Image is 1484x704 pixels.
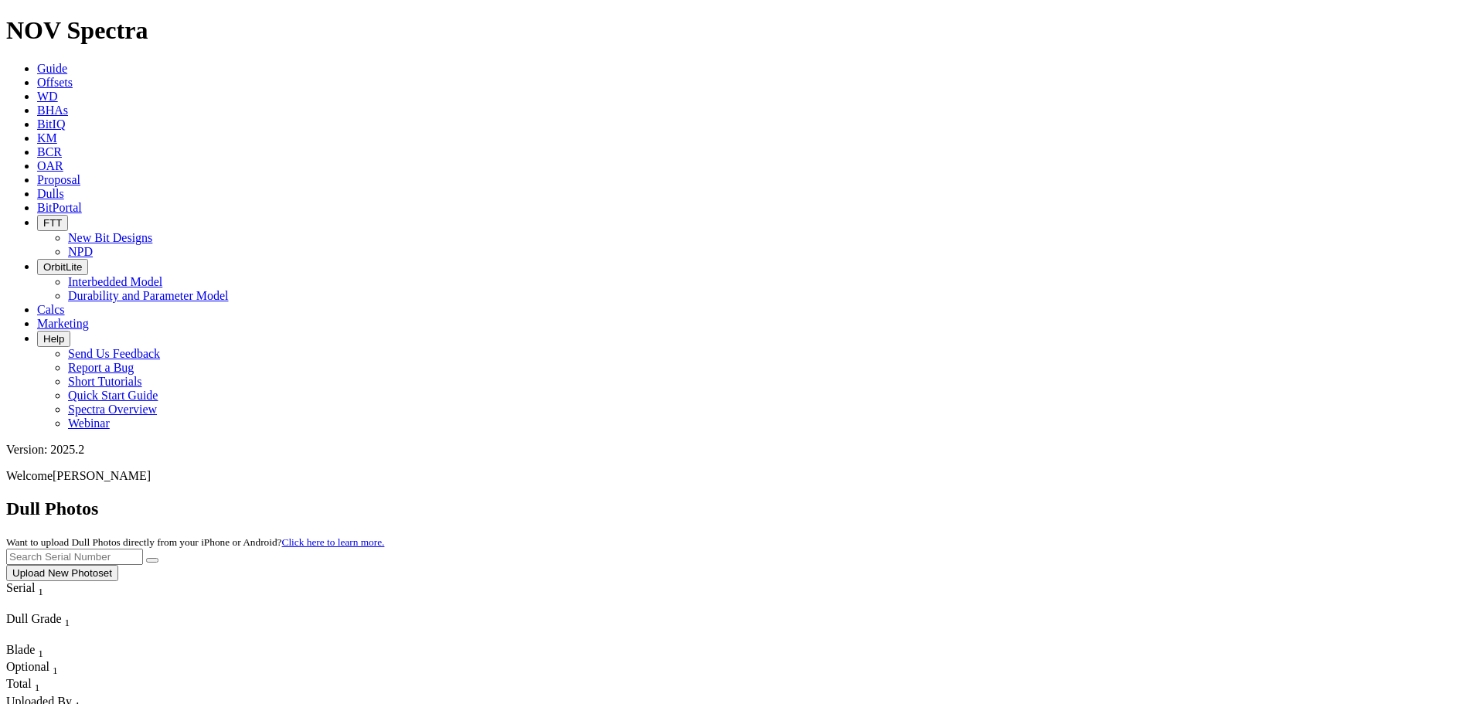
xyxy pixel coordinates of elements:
[282,536,385,548] a: Click here to learn more.
[6,536,384,548] small: Want to upload Dull Photos directly from your iPhone or Android?
[6,612,62,625] span: Dull Grade
[6,612,114,629] div: Dull Grade Sort None
[68,375,142,388] a: Short Tutorials
[68,389,158,402] a: Quick Start Guide
[68,361,134,374] a: Report a Bug
[6,629,114,643] div: Column Menu
[6,660,60,677] div: Optional Sort None
[6,16,1478,45] h1: NOV Spectra
[6,581,72,612] div: Sort None
[6,498,1478,519] h2: Dull Photos
[37,215,68,231] button: FTT
[37,187,64,200] a: Dulls
[6,443,1478,457] div: Version: 2025.2
[6,469,1478,483] p: Welcome
[35,677,40,690] span: Sort None
[68,347,160,360] a: Send Us Feedback
[6,581,35,594] span: Serial
[6,598,72,612] div: Column Menu
[37,90,58,103] a: WD
[6,581,72,598] div: Serial Sort None
[6,660,49,673] span: Optional
[6,677,60,694] div: Sort None
[53,665,58,676] sub: 1
[37,201,82,214] a: BitPortal
[6,660,60,677] div: Sort None
[6,612,114,643] div: Sort None
[65,612,70,625] span: Sort None
[6,643,60,660] div: Sort None
[37,159,63,172] a: OAR
[68,289,229,302] a: Durability and Parameter Model
[37,76,73,89] a: Offsets
[38,648,43,659] sub: 1
[37,117,65,131] a: BitIQ
[38,586,43,597] sub: 1
[68,403,157,416] a: Spectra Overview
[37,173,80,186] a: Proposal
[6,549,143,565] input: Search Serial Number
[38,581,43,594] span: Sort None
[37,131,57,145] a: KM
[6,643,35,656] span: Blade
[65,617,70,628] sub: 1
[37,259,88,275] button: OrbitLite
[68,417,110,430] a: Webinar
[37,62,67,75] a: Guide
[6,677,60,694] div: Total Sort None
[35,682,40,694] sub: 1
[43,261,82,273] span: OrbitLite
[38,643,43,656] span: Sort None
[37,303,65,316] a: Calcs
[43,333,64,345] span: Help
[53,660,58,673] span: Sort None
[6,565,118,581] button: Upload New Photoset
[43,217,62,229] span: FTT
[68,275,162,288] a: Interbedded Model
[68,231,152,244] a: New Bit Designs
[37,331,70,347] button: Help
[6,677,32,690] span: Total
[53,469,151,482] span: [PERSON_NAME]
[37,104,68,117] a: BHAs
[37,317,89,330] a: Marketing
[68,245,93,258] a: NPD
[6,643,60,660] div: Blade Sort None
[37,145,62,158] a: BCR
